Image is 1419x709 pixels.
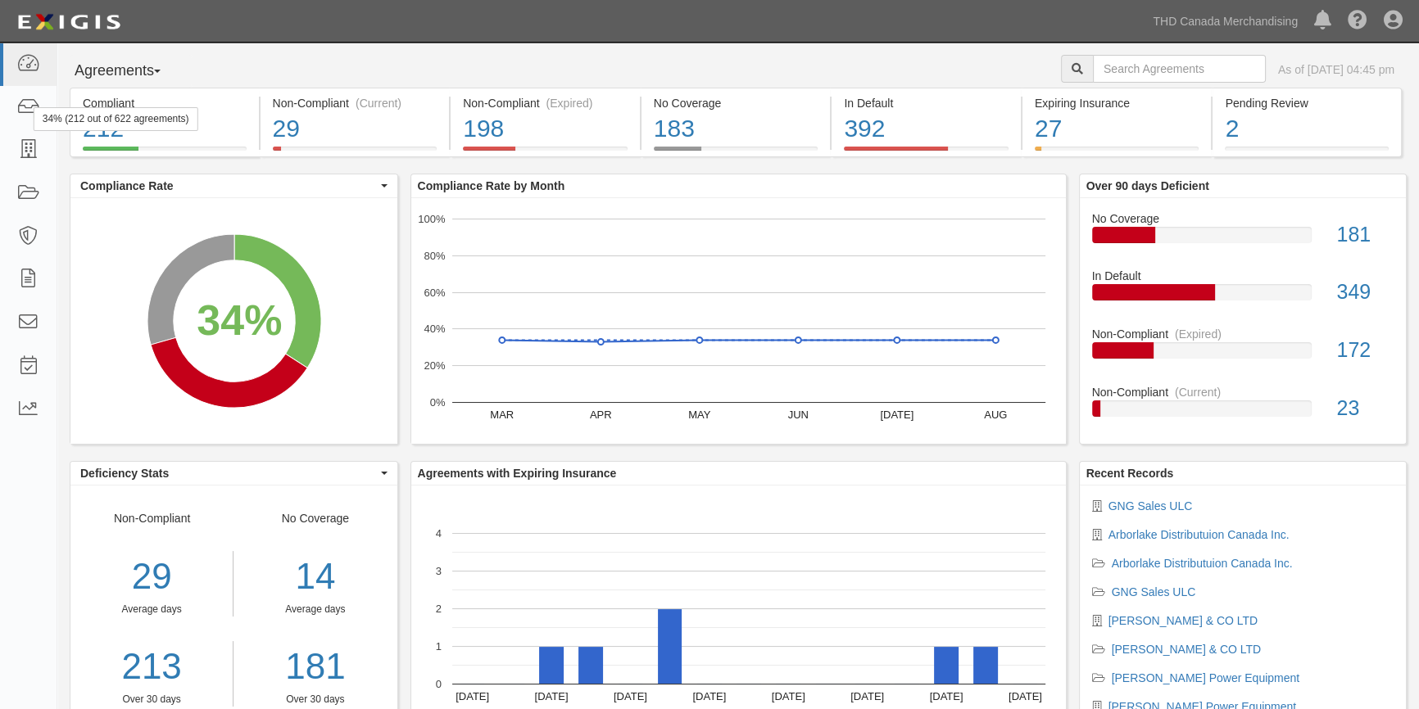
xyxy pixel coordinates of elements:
[1175,384,1221,400] div: (Current)
[832,147,1021,160] a: In Default392
[70,198,397,444] svg: A chart.
[1225,95,1389,111] div: Pending Review
[246,641,384,693] a: 181
[197,290,282,350] div: 34%
[418,213,446,225] text: 100%
[1092,268,1394,326] a: In Default349
[654,95,818,111] div: No Coverage
[1092,210,1394,269] a: No Coverage181
[1108,614,1258,627] a: [PERSON_NAME] & CO LTD
[850,690,884,702] text: [DATE]
[1225,111,1389,147] div: 2
[1145,5,1306,38] a: THD Canada Merchandising
[261,147,450,160] a: Non-Compliant(Current)29
[273,95,437,111] div: Non-Compliant (Current)
[70,174,397,197] button: Compliance Rate
[1108,499,1193,513] a: GNG Sales ULC
[1080,210,1407,227] div: No Coverage
[246,551,384,603] div: 14
[463,111,628,147] div: 198
[1324,278,1406,307] div: 349
[1348,11,1367,31] i: Help Center - Complianz
[1112,557,1293,570] a: Arborlake Distributuion Canada Inc.
[70,510,233,707] div: Non-Compliant
[12,7,125,37] img: logo-5460c22ac91f19d4615b14bd174203de0afe785f0fc80cf4dbbc73dc1793850b.png
[418,179,565,192] b: Compliance Rate by Month
[490,409,514,421] text: MAR
[1035,111,1199,147] div: 27
[1108,528,1290,541] a: Arborlake Distributuion Canada Inc.
[80,465,377,481] span: Deficiency Stats
[463,95,628,111] div: Non-Compliant (Expired)
[424,323,445,335] text: 40%
[418,467,617,480] b: Agreements with Expiring Insurance
[654,111,818,147] div: 183
[1093,55,1266,83] input: Search Agreements
[1092,384,1394,430] a: Non-Compliant(Current)23
[1086,179,1209,192] b: Over 90 days Deficient
[435,640,441,653] text: 1
[246,693,384,707] div: Over 30 days
[787,409,808,421] text: JUN
[1175,326,1222,342] div: (Expired)
[424,359,445,372] text: 20%
[411,198,1066,444] svg: A chart.
[70,55,193,88] button: Agreements
[641,147,831,160] a: No Coverage183
[1080,384,1407,400] div: Non-Compliant
[692,690,726,702] text: [DATE]
[80,178,377,194] span: Compliance Rate
[1213,147,1402,160] a: Pending Review2
[435,603,441,615] text: 2
[70,693,233,707] div: Over 30 days
[70,641,233,693] a: 213
[70,147,259,160] a: Compliant21234% (212 out of 622 agreements)
[424,286,445,298] text: 60%
[1022,147,1212,160] a: Expiring Insurance27
[1080,268,1407,284] div: In Default
[1080,326,1407,342] div: Non-Compliant
[1092,326,1394,384] a: Non-Compliant(Expired)172
[435,678,441,690] text: 0
[246,603,384,616] div: Average days
[233,510,397,707] div: No Coverage
[70,551,233,603] div: 29
[613,690,646,702] text: [DATE]
[984,409,1007,421] text: AUG
[880,409,914,421] text: [DATE]
[435,527,441,540] text: 4
[546,95,593,111] div: (Expired)
[1008,690,1041,702] text: [DATE]
[771,690,805,702] text: [DATE]
[1112,585,1196,598] a: GNG Sales ULC
[1324,394,1406,423] div: 23
[589,409,611,421] text: APR
[451,147,640,160] a: Non-Compliant(Expired)198
[688,409,711,421] text: MAY
[929,690,963,702] text: [DATE]
[1324,336,1406,365] div: 172
[429,396,445,409] text: 0%
[456,690,489,702] text: [DATE]
[534,690,568,702] text: [DATE]
[1086,467,1174,480] b: Recent Records
[844,111,1009,147] div: 392
[70,603,233,616] div: Average days
[1112,671,1300,684] a: [PERSON_NAME] Power Equipment
[83,95,247,111] div: Compliant
[1035,95,1199,111] div: Expiring Insurance
[273,111,437,147] div: 29
[70,462,397,485] button: Deficiency Stats
[1112,643,1262,656] a: [PERSON_NAME] & CO LTD
[34,107,198,131] div: 34% (212 out of 622 agreements)
[1324,220,1406,250] div: 181
[424,250,445,262] text: 80%
[844,95,1009,111] div: In Default
[435,565,441,577] text: 3
[356,95,401,111] div: (Current)
[1278,61,1394,78] div: As of [DATE] 04:45 pm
